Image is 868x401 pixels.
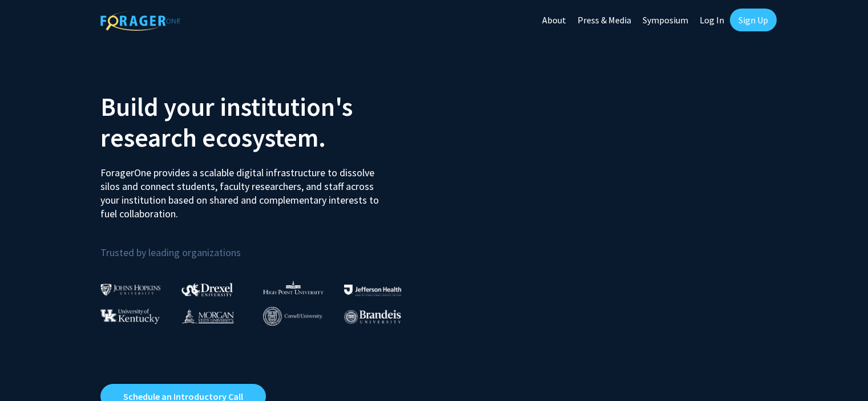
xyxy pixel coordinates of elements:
[263,307,322,326] img: Cornell University
[344,285,401,295] img: Thomas Jefferson University
[100,91,426,153] h2: Build your institution's research ecosystem.
[181,283,233,296] img: Drexel University
[100,309,160,324] img: University of Kentucky
[100,157,387,221] p: ForagerOne provides a scalable digital infrastructure to dissolve silos and connect students, fac...
[100,283,161,295] img: Johns Hopkins University
[263,281,324,294] img: High Point University
[344,310,401,324] img: Brandeis University
[730,9,777,31] a: Sign Up
[181,309,234,323] img: Morgan State University
[100,11,180,31] img: ForagerOne Logo
[100,230,426,261] p: Trusted by leading organizations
